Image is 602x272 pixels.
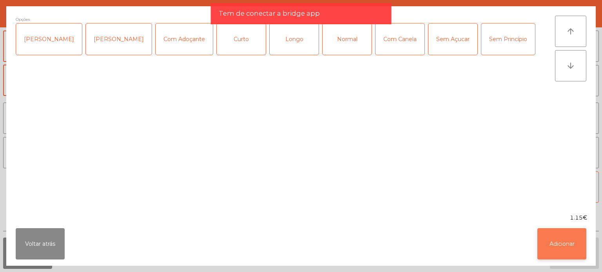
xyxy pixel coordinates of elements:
span: Tem de conectar a bridge app [219,9,320,18]
i: arrow_upward [566,27,575,36]
div: Sem Açucar [428,23,477,55]
div: 1.15€ [6,214,596,222]
div: Normal [323,23,372,55]
div: Sem Princípio [481,23,535,55]
div: [PERSON_NAME] [86,23,152,55]
div: [PERSON_NAME] [16,23,82,55]
button: arrow_upward [555,16,586,47]
div: Curto [217,23,266,55]
span: Opções [16,16,30,23]
div: Longo [270,23,319,55]
button: Adicionar [537,228,586,259]
div: Com Canela [375,23,424,55]
div: Com Adoçante [156,23,213,55]
button: arrow_downward [555,50,586,81]
button: Voltar atrás [16,228,65,259]
i: arrow_downward [566,61,575,70]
